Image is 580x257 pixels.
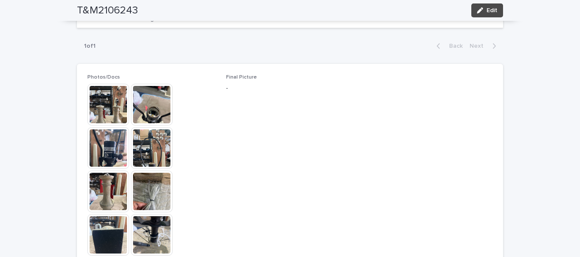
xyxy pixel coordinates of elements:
h2: T&M2106243 [77,4,138,17]
span: Next [470,43,489,49]
button: Back [430,42,466,50]
p: - [226,84,354,93]
span: Back [444,43,463,49]
p: 1 of 1 [77,36,103,57]
button: Edit [471,3,503,17]
span: Edit [487,7,497,13]
button: Next [466,42,503,50]
span: Final Picture [226,75,257,80]
span: Photos/Docs [87,75,120,80]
